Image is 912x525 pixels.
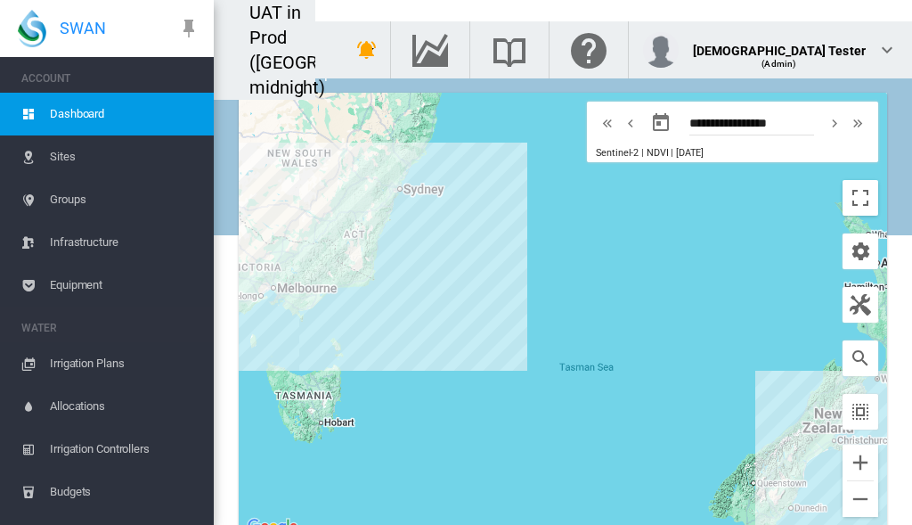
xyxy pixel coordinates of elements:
[843,340,878,376] button: icon-magnify
[693,35,867,53] div: [DEMOGRAPHIC_DATA] Tester
[825,112,844,134] md-icon: icon-chevron-right
[409,39,452,61] md-icon: Go to the Data Hub
[850,241,871,262] md-icon: icon-cog
[50,342,199,385] span: Irrigation Plans
[178,18,199,39] md-icon: icon-pin
[850,348,871,369] md-icon: icon-magnify
[21,314,199,342] span: WATER
[50,385,199,428] span: Allocations
[598,112,617,134] md-icon: icon-chevron-double-left
[843,180,878,216] button: Toggle fullscreen view
[50,178,199,221] span: Groups
[850,401,871,422] md-icon: icon-select-all
[50,93,199,135] span: Dashboard
[843,481,878,517] button: Zoom out
[761,59,796,69] span: (Admin)
[18,10,46,47] img: SWAN-Landscape-Logo-Colour-drop.png
[671,147,703,159] span: | [DATE]
[567,39,610,61] md-icon: Click here for help
[643,32,679,68] img: profile.jpg
[846,112,869,134] button: icon-chevron-double-right
[50,428,199,471] span: Irrigation Controllers
[352,32,387,68] button: icon-menu-down
[60,17,106,39] span: SWAN
[848,112,867,134] md-icon: icon-chevron-double-right
[21,64,199,93] span: ACCOUNT
[876,39,898,61] md-icon: icon-chevron-down
[596,147,668,159] span: Sentinel-2 | NDVI
[488,39,531,61] md-icon: Search the knowledge base
[619,112,642,134] button: icon-chevron-left
[843,394,878,430] button: icon-select-all
[643,105,679,141] button: md-calendar
[50,221,199,264] span: Infrastructure
[356,39,378,61] md-icon: icon-bell-ring
[843,234,878,269] button: icon-cog
[823,112,846,134] button: icon-chevron-right
[50,135,199,178] span: Sites
[50,264,199,307] span: Equipment
[596,112,619,134] button: icon-chevron-double-left
[50,471,199,513] span: Budgets
[349,32,385,68] button: icon-bell-ring
[621,112,640,134] md-icon: icon-chevron-left
[843,445,878,480] button: Zoom in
